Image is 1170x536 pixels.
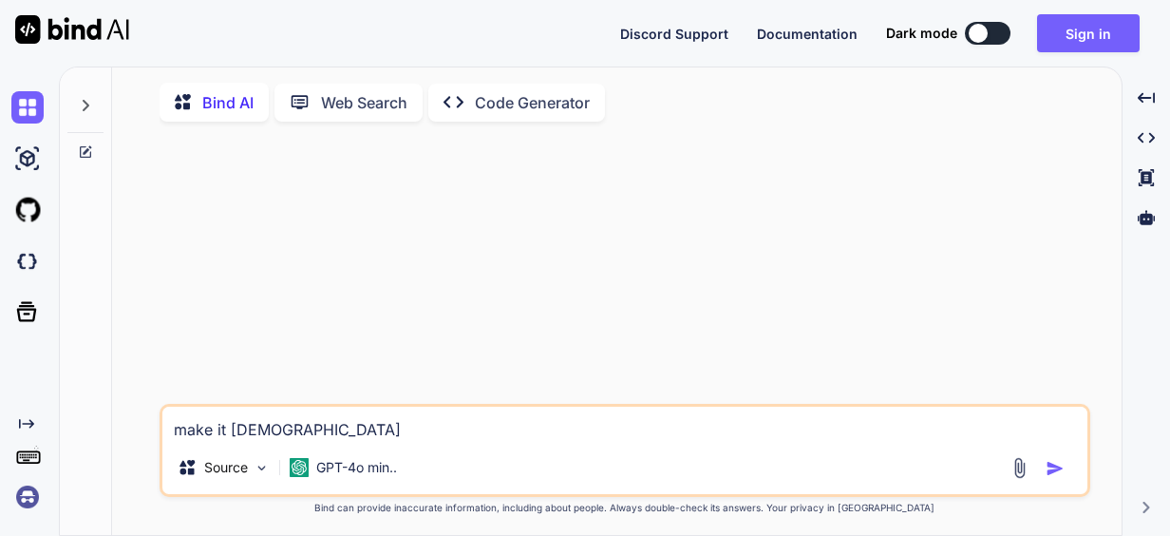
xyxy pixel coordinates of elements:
[204,458,248,477] p: Source
[1046,459,1065,478] img: icon
[620,26,728,42] span: Discord Support
[316,458,397,477] p: GPT-4o min..
[757,24,858,44] button: Documentation
[886,24,957,43] span: Dark mode
[321,91,407,114] p: Web Search
[11,91,44,124] img: chat
[11,245,44,278] img: darkCloudIdeIcon
[11,194,44,226] img: githubLight
[1037,14,1140,52] button: Sign in
[290,458,309,477] img: GPT-4o mini
[11,481,44,513] img: signin
[254,460,270,476] img: Pick Models
[15,15,129,44] img: Bind AI
[757,26,858,42] span: Documentation
[1009,457,1030,479] img: attachment
[475,91,590,114] p: Code Generator
[11,143,44,175] img: ai-studio
[160,501,1090,515] p: Bind can provide inaccurate information, including about people. Always double-check its answers....
[202,91,254,114] p: Bind AI
[162,407,1087,441] textarea: make it [DEMOGRAPHIC_DATA]
[620,24,728,44] button: Discord Support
